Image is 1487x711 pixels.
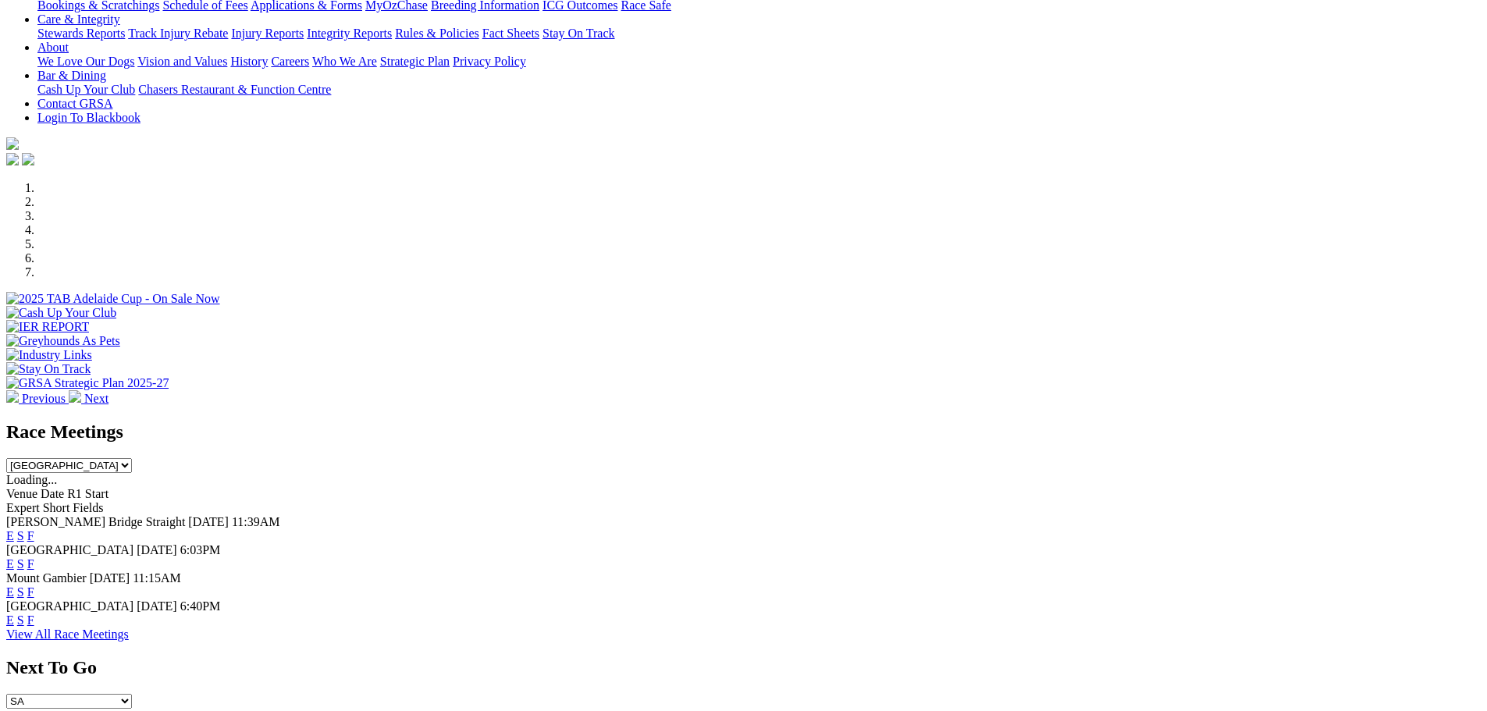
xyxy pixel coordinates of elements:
a: Chasers Restaurant & Function Centre [138,83,331,96]
div: Bar & Dining [37,83,1481,97]
a: Stay On Track [543,27,614,40]
img: chevron-left-pager-white.svg [6,390,19,403]
div: Care & Integrity [37,27,1481,41]
a: We Love Our Dogs [37,55,134,68]
a: Rules & Policies [395,27,479,40]
a: Login To Blackbook [37,111,141,124]
a: Vision and Values [137,55,227,68]
a: Contact GRSA [37,97,112,110]
a: Bar & Dining [37,69,106,82]
div: About [37,55,1481,69]
a: E [6,613,14,627]
span: Fields [73,501,103,514]
span: Loading... [6,473,57,486]
a: E [6,529,14,542]
a: S [17,529,24,542]
img: twitter.svg [22,153,34,165]
a: S [17,585,24,599]
a: Stewards Reports [37,27,125,40]
a: Strategic Plan [380,55,450,68]
a: About [37,41,69,54]
span: Short [43,501,70,514]
a: Careers [271,55,309,68]
img: chevron-right-pager-white.svg [69,390,81,403]
img: Greyhounds As Pets [6,334,120,348]
span: [GEOGRAPHIC_DATA] [6,599,133,613]
img: GRSA Strategic Plan 2025-27 [6,376,169,390]
span: Venue [6,487,37,500]
span: [DATE] [90,571,130,585]
span: R1 Start [67,487,109,500]
img: IER REPORT [6,320,89,334]
span: [DATE] [188,515,229,528]
img: logo-grsa-white.png [6,137,19,150]
a: S [17,557,24,571]
a: F [27,529,34,542]
a: F [27,557,34,571]
a: F [27,585,34,599]
span: 11:15AM [133,571,181,585]
a: F [27,613,34,627]
a: S [17,613,24,627]
h2: Next To Go [6,657,1481,678]
img: Industry Links [6,348,92,362]
a: E [6,557,14,571]
span: Mount Gambier [6,571,87,585]
a: Integrity Reports [307,27,392,40]
a: Next [69,392,109,405]
span: [DATE] [137,599,177,613]
img: 2025 TAB Adelaide Cup - On Sale Now [6,292,220,306]
a: Who We Are [312,55,377,68]
a: Privacy Policy [453,55,526,68]
span: Next [84,392,109,405]
a: Cash Up Your Club [37,83,135,96]
img: Cash Up Your Club [6,306,116,320]
span: [DATE] [137,543,177,556]
a: Previous [6,392,69,405]
a: Track Injury Rebate [128,27,228,40]
span: Previous [22,392,66,405]
a: Care & Integrity [37,12,120,26]
span: 11:39AM [232,515,280,528]
span: [GEOGRAPHIC_DATA] [6,543,133,556]
h2: Race Meetings [6,421,1481,443]
a: History [230,55,268,68]
span: 6:03PM [180,543,221,556]
span: [PERSON_NAME] Bridge Straight [6,515,185,528]
a: E [6,585,14,599]
a: View All Race Meetings [6,627,129,641]
img: Stay On Track [6,362,91,376]
span: Expert [6,501,40,514]
a: Injury Reports [231,27,304,40]
a: Fact Sheets [482,27,539,40]
span: 6:40PM [180,599,221,613]
span: Date [41,487,64,500]
img: facebook.svg [6,153,19,165]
